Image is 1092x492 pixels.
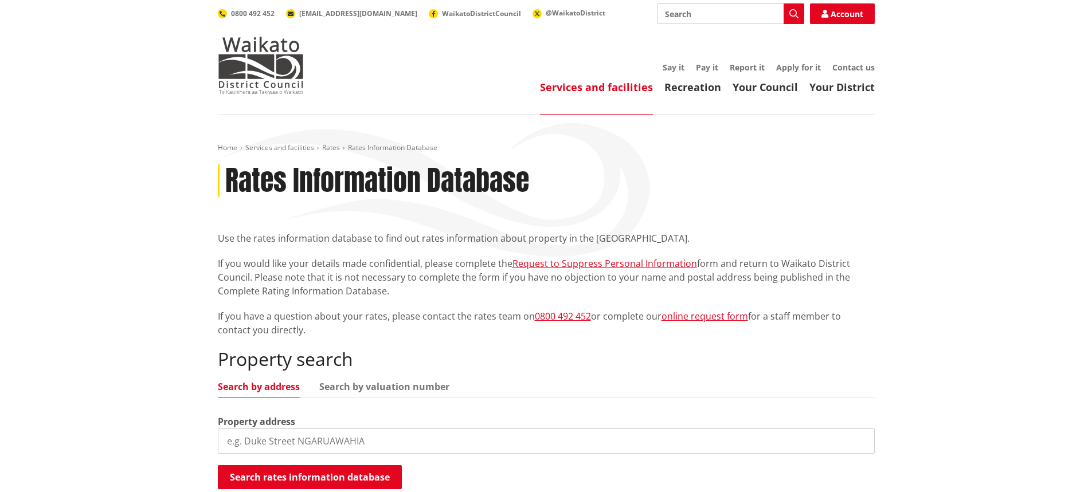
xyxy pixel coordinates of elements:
[218,231,875,245] p: Use the rates information database to find out rates information about property in the [GEOGRAPHI...
[218,143,237,152] a: Home
[442,9,521,18] span: WaikatoDistrictCouncil
[730,62,765,73] a: Report it
[218,257,875,298] p: If you would like your details made confidential, please complete the form and return to Waikato ...
[810,3,875,24] a: Account
[218,415,295,428] label: Property address
[533,8,605,18] a: @WaikatoDistrict
[218,9,275,18] a: 0800 492 452
[218,143,875,153] nav: breadcrumb
[218,348,875,370] h2: Property search
[733,80,798,94] a: Your Council
[218,37,304,94] img: Waikato District Council - Te Kaunihera aa Takiwaa o Waikato
[218,382,300,391] a: Search by address
[225,164,529,198] h1: Rates Information Database
[512,257,697,270] a: Request to Suppress Personal Information
[286,9,417,18] a: [EMAIL_ADDRESS][DOMAIN_NAME]
[348,143,437,152] span: Rates Information Database
[535,310,591,322] a: 0800 492 452
[218,309,875,337] p: If you have a question about your rates, please contact the rates team on or complete our for a s...
[540,80,653,94] a: Services and facilities
[245,143,314,152] a: Services and facilities
[429,9,521,18] a: WaikatoDistrictCouncil
[299,9,417,18] span: [EMAIL_ADDRESS][DOMAIN_NAME]
[218,465,402,489] button: Search rates information database
[231,9,275,18] span: 0800 492 452
[662,310,748,322] a: online request form
[776,62,821,73] a: Apply for it
[319,382,449,391] a: Search by valuation number
[546,8,605,18] span: @WaikatoDistrict
[663,62,684,73] a: Say it
[809,80,875,94] a: Your District
[657,3,804,24] input: Search input
[696,62,718,73] a: Pay it
[832,62,875,73] a: Contact us
[664,80,721,94] a: Recreation
[218,428,875,454] input: e.g. Duke Street NGARUAWAHIA
[322,143,340,152] a: Rates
